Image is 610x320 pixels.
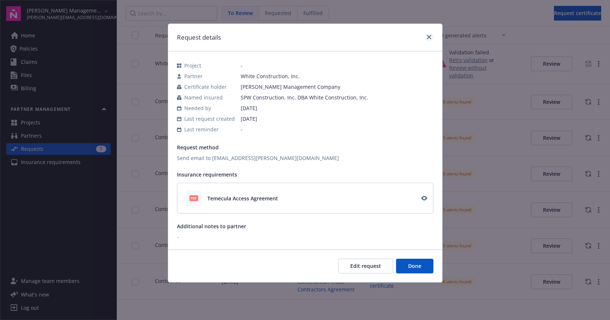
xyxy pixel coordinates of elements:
[241,104,433,112] span: [DATE]
[241,94,433,101] span: SPW Construction, Inc. DBA White Construction, Inc.
[184,126,219,133] span: Last reminder
[338,259,393,273] button: Edit request
[241,72,433,80] span: White Construction, Inc.
[241,115,433,123] span: [DATE]
[418,192,430,204] a: View
[184,72,203,80] span: Partner
[241,126,433,133] span: -
[184,94,223,101] span: Named insured
[177,154,433,162] div: Send email to [EMAIL_ADDRESS][PERSON_NAME][DOMAIN_NAME]
[184,62,201,69] span: Project
[184,104,211,112] span: Needed by
[177,222,433,230] div: Additional notes to partner
[189,195,198,201] span: pdf
[177,33,221,42] h1: Request details
[177,143,433,151] div: Request method
[425,33,433,41] a: close
[241,62,433,69] span: -
[177,233,433,241] div: -
[177,171,433,178] div: Insurance requirements
[241,83,433,91] span: [PERSON_NAME] Management Company
[184,115,235,123] span: Last request created
[184,83,227,91] span: Certificate holder
[207,194,278,202] span: Temecula Access Agreement
[396,259,433,273] button: Done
